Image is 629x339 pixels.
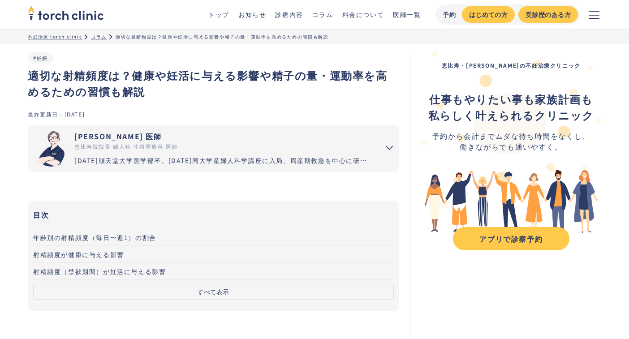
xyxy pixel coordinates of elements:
div: 最終更新日： [28,110,65,118]
div: [DATE] [65,110,85,118]
a: お知らせ [238,10,266,19]
span: 射精頻度（禁欲期間）が妊活に与える影響 [33,267,166,276]
a: はじめての方 [462,6,515,23]
a: コラム [312,10,333,19]
div: [PERSON_NAME] 医師 [74,131,372,142]
a: home [28,6,104,22]
a: 受診歴のある方 [518,6,578,23]
div: ‍ ‍ [428,91,594,123]
div: 予約から会計までムダな待ち時間をなくし、 働きながらでも通いやすく。 [428,130,594,152]
button: すべて表示 [33,284,394,300]
strong: 私らしく叶えられるクリニック [428,107,594,123]
a: 射精頻度が健康に与える影響 [33,245,394,262]
div: 適切な射精頻度は？健康や妊活に与える影響や精子の量・運動率を高めるための習慣も解説 [116,33,329,40]
a: コラム [91,33,107,40]
h3: 目次 [33,208,394,221]
a: トップ [208,10,229,19]
a: アプリで診察予約 [453,227,569,250]
div: 恵比寿院院長 婦人科 生殖医療科 医師 [74,142,372,150]
div: 予約 [443,10,457,19]
div: [DATE]順天堂大学医学部卒。[DATE]同大学産婦人科学講座に入局、周産期救急を中心に研鑽を重ねる。[DATE]国内有数の不妊治療施設セントマザー産婦人科医院で、女性不妊症のみでなく男性不妊... [74,156,372,165]
img: 市山 卓彦 [33,131,69,167]
a: 年齢別の射精頻度（毎日〜週1）の割合 [33,228,394,245]
div: アプリで診察予約 [461,233,561,244]
img: torch clinic [28,3,104,22]
a: 料金について [342,10,384,19]
a: 医師一覧 [393,10,421,19]
a: #妊娠 [33,54,48,61]
strong: 恵比寿・[PERSON_NAME]の不妊治療クリニック [442,61,581,69]
span: 年齢別の射精頻度（毎日〜週1）の割合 [33,233,156,242]
div: 受診歴のある方 [526,10,571,19]
summary: 市山 卓彦 [PERSON_NAME] 医師 恵比寿院院長 婦人科 生殖医療科 医師 [DATE]順天堂大学医学部卒。[DATE]同大学産婦人科学講座に入局、周産期救急を中心に研鑽を重ねる。[D... [28,125,399,172]
h1: 適切な射精頻度は？健康や妊活に与える影響や精子の量・運動率を高めるための習慣も解説 [28,67,399,99]
div: はじめての方 [469,10,508,19]
a: 診療内容 [275,10,303,19]
ul: パンくずリスト [28,33,601,40]
span: 射精頻度が健康に与える影響 [33,250,124,259]
a: 射精頻度（禁欲期間）が妊活に与える影響 [33,262,394,279]
strong: 仕事もやりたい事も家族計画も [429,91,593,107]
a: 不妊治療 torch clinic [28,33,82,40]
a: [PERSON_NAME] 医師 恵比寿院院長 婦人科 生殖医療科 医師 [DATE]順天堂大学医学部卒。[DATE]同大学産婦人科学講座に入局、周産期救急を中心に研鑽を重ねる。[DATE]国内... [28,125,372,172]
